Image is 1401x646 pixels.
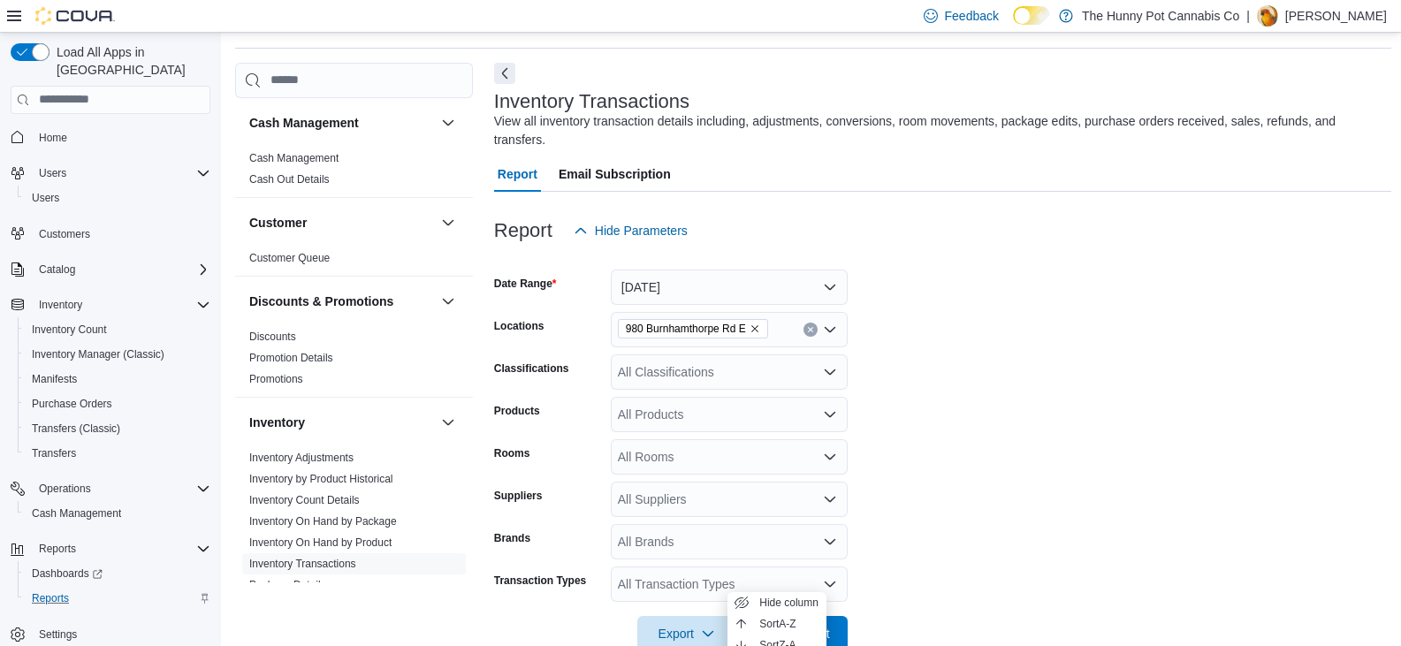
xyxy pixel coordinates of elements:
span: Package Details [249,578,326,592]
span: Reports [39,542,76,556]
a: Inventory Manager (Classic) [25,344,171,365]
div: Discounts & Promotions [235,326,473,397]
label: Locations [494,319,544,333]
span: Reports [32,591,69,605]
button: Open list of options [823,492,837,506]
button: Operations [4,476,217,501]
span: Manifests [25,369,210,390]
button: Customer [438,212,459,233]
span: Hide column [759,596,819,610]
a: Inventory On Hand by Product [249,536,392,549]
button: Next [494,63,515,84]
button: Customer [249,214,434,232]
p: The Hunny Pot Cannabis Co [1082,5,1239,27]
span: Transfers [32,446,76,460]
button: Cash Management [438,112,459,133]
button: Users [4,161,217,186]
a: Package Details [249,579,326,591]
div: View all inventory transaction details including, adjustments, conversions, room movements, packa... [494,112,1382,149]
label: Transaction Types [494,574,586,588]
label: Brands [494,531,530,545]
span: Promotion Details [249,351,333,365]
span: Cash Out Details [249,172,330,186]
a: Cash Management [25,503,128,524]
a: Cash Out Details [249,173,330,186]
span: Purchase Orders [32,397,112,411]
label: Classifications [494,361,569,376]
a: Promotion Details [249,352,333,364]
span: Catalog [32,259,210,280]
button: Home [4,125,217,150]
span: Purchase Orders [25,393,210,414]
button: Inventory [438,412,459,433]
div: Andy Ramgobin [1257,5,1278,27]
span: Settings [39,627,77,642]
button: Inventory Count [18,317,217,342]
label: Suppliers [494,489,543,503]
span: Dashboards [32,566,103,581]
a: Inventory Adjustments [249,452,354,464]
button: Transfers (Classic) [18,416,217,441]
label: Date Range [494,277,557,291]
span: Cash Management [25,503,210,524]
span: Inventory On Hand by Product [249,536,392,550]
span: Customers [39,227,90,241]
span: Reports [25,588,210,609]
span: Users [32,163,210,184]
label: Rooms [494,446,530,460]
a: Dashboards [18,561,217,586]
a: Home [32,127,74,148]
div: Cash Management [235,148,473,197]
span: Sort A-Z [759,617,796,631]
span: Home [32,126,210,148]
button: Customers [4,221,217,247]
span: Discounts [249,330,296,344]
span: Inventory [39,298,82,312]
h3: Customer [249,214,307,232]
a: Settings [32,624,84,645]
h3: Inventory Transactions [494,91,689,112]
button: Cash Management [18,501,217,526]
p: | [1246,5,1250,27]
button: SortA-Z [727,613,826,635]
button: Catalog [4,257,217,282]
button: Operations [32,478,98,499]
span: Inventory Count Details [249,493,360,507]
a: Discounts [249,331,296,343]
button: [DATE] [611,270,848,305]
input: Dark Mode [1013,6,1050,25]
span: Transfers (Classic) [32,422,120,436]
span: Users [25,187,210,209]
p: [PERSON_NAME] [1285,5,1387,27]
span: Settings [32,623,210,645]
span: Transfers [25,443,210,464]
span: Users [32,191,59,205]
span: Inventory [32,294,210,315]
span: Promotions [249,372,303,386]
a: Inventory Count [25,319,114,340]
h3: Cash Management [249,114,359,132]
a: Inventory On Hand by Package [249,515,397,528]
button: Manifests [18,367,217,391]
button: Open list of options [823,323,837,337]
span: Inventory Transactions [249,557,356,571]
button: Cash Management [249,114,434,132]
a: Users [25,187,66,209]
a: Customer Queue [249,252,330,264]
a: Transfers (Classic) [25,418,127,439]
a: Purchase Orders [25,393,119,414]
span: 980 Burnhamthorpe Rd E [626,320,746,338]
h3: Discounts & Promotions [249,293,393,310]
span: Inventory Count [25,319,210,340]
button: Hide column [727,592,826,613]
button: Transfers [18,441,217,466]
span: Customers [32,223,210,245]
button: Discounts & Promotions [438,291,459,312]
button: Open list of options [823,450,837,464]
button: Open list of options [823,365,837,379]
button: Purchase Orders [18,391,217,416]
span: Operations [32,478,210,499]
a: Customers [32,224,97,245]
span: Report [498,156,537,192]
span: Cash Management [32,506,121,521]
